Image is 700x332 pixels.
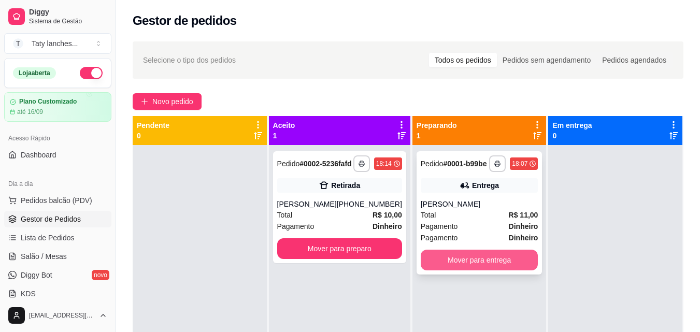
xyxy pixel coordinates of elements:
[509,234,538,242] strong: Dinheiro
[299,160,351,168] strong: # 0002-5236fafd
[421,232,458,243] span: Pagamento
[4,229,111,246] a: Lista de Pedidos
[4,147,111,163] a: Dashboard
[133,93,202,110] button: Novo pedido
[133,12,237,29] h2: Gestor de pedidos
[421,250,538,270] button: Mover para entrega
[552,131,592,141] p: 0
[373,222,402,230] strong: Dinheiro
[21,288,36,299] span: KDS
[337,199,402,209] div: [PHONE_NUMBER]
[4,192,111,209] button: Pedidos balcão (PDV)
[277,160,300,168] span: Pedido
[331,180,360,191] div: Retirada
[472,180,499,191] div: Entrega
[4,33,111,54] button: Select a team
[21,270,52,280] span: Diggy Bot
[421,199,538,209] div: [PERSON_NAME]
[273,131,295,141] p: 1
[21,150,56,160] span: Dashboard
[29,311,95,320] span: [EMAIL_ADDRESS][DOMAIN_NAME]
[4,285,111,302] a: KDS
[417,120,457,131] p: Preparando
[429,53,497,67] div: Todos os pedidos
[32,38,78,49] div: Taty lanches ...
[421,160,444,168] span: Pedido
[4,92,111,122] a: Plano Customizadoaté 16/09
[596,53,672,67] div: Pedidos agendados
[21,233,75,243] span: Lista de Pedidos
[376,160,392,168] div: 18:14
[443,160,487,168] strong: # 0001-b99be
[421,221,458,232] span: Pagamento
[137,131,169,141] p: 0
[13,67,56,79] div: Loja aberta
[4,248,111,265] a: Salão / Mesas
[277,209,293,221] span: Total
[512,160,527,168] div: 18:07
[17,108,43,116] article: até 16/09
[21,195,92,206] span: Pedidos balcão (PDV)
[4,267,111,283] a: Diggy Botnovo
[137,120,169,131] p: Pendente
[373,211,402,219] strong: R$ 10,00
[552,120,592,131] p: Em entrega
[13,38,23,49] span: T
[4,303,111,328] button: [EMAIL_ADDRESS][DOMAIN_NAME]
[509,211,538,219] strong: R$ 11,00
[509,222,538,230] strong: Dinheiro
[4,211,111,227] a: Gestor de Pedidos
[29,8,107,17] span: Diggy
[4,4,111,29] a: DiggySistema de Gestão
[21,251,67,262] span: Salão / Mesas
[421,209,436,221] span: Total
[141,98,148,105] span: plus
[417,131,457,141] p: 1
[152,96,193,107] span: Novo pedido
[143,54,236,66] span: Selecione o tipo dos pedidos
[273,120,295,131] p: Aceito
[497,53,596,67] div: Pedidos sem agendamento
[19,98,77,106] article: Plano Customizado
[29,17,107,25] span: Sistema de Gestão
[277,238,402,259] button: Mover para preparo
[21,214,81,224] span: Gestor de Pedidos
[277,199,337,209] div: [PERSON_NAME]
[4,130,111,147] div: Acesso Rápido
[277,221,315,232] span: Pagamento
[4,176,111,192] div: Dia a dia
[80,67,103,79] button: Alterar Status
